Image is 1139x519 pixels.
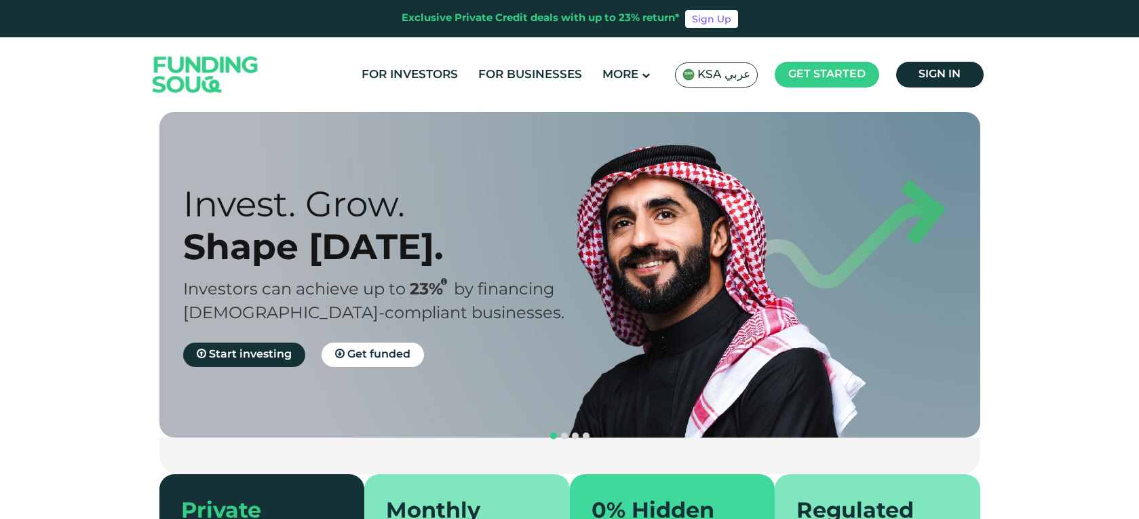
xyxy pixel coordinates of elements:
a: Get funded [322,343,424,367]
a: Sign in [896,62,984,88]
span: More [602,69,638,81]
span: Get funded [347,349,410,360]
a: For Investors [358,64,461,86]
span: Sign in [919,69,961,79]
img: Logo [139,41,272,109]
span: KSA عربي [697,67,750,83]
div: Exclusive Private Credit deals with up to 23% return* [402,11,680,26]
span: Investors can achieve up to [183,282,406,298]
img: SA Flag [682,69,695,81]
a: For Businesses [475,64,585,86]
div: Invest. Grow. [183,182,594,225]
button: navigation [581,431,592,442]
button: navigation [570,431,581,442]
span: 23% [410,282,454,298]
span: Start investing [209,349,292,360]
div: Shape [DATE]. [183,225,594,268]
button: navigation [548,431,559,442]
button: navigation [559,431,570,442]
i: 23% IRR (expected) ~ 15% Net yield (expected) [441,278,447,286]
span: Get started [788,69,866,79]
a: Sign Up [685,10,738,28]
a: Start investing [183,343,305,367]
